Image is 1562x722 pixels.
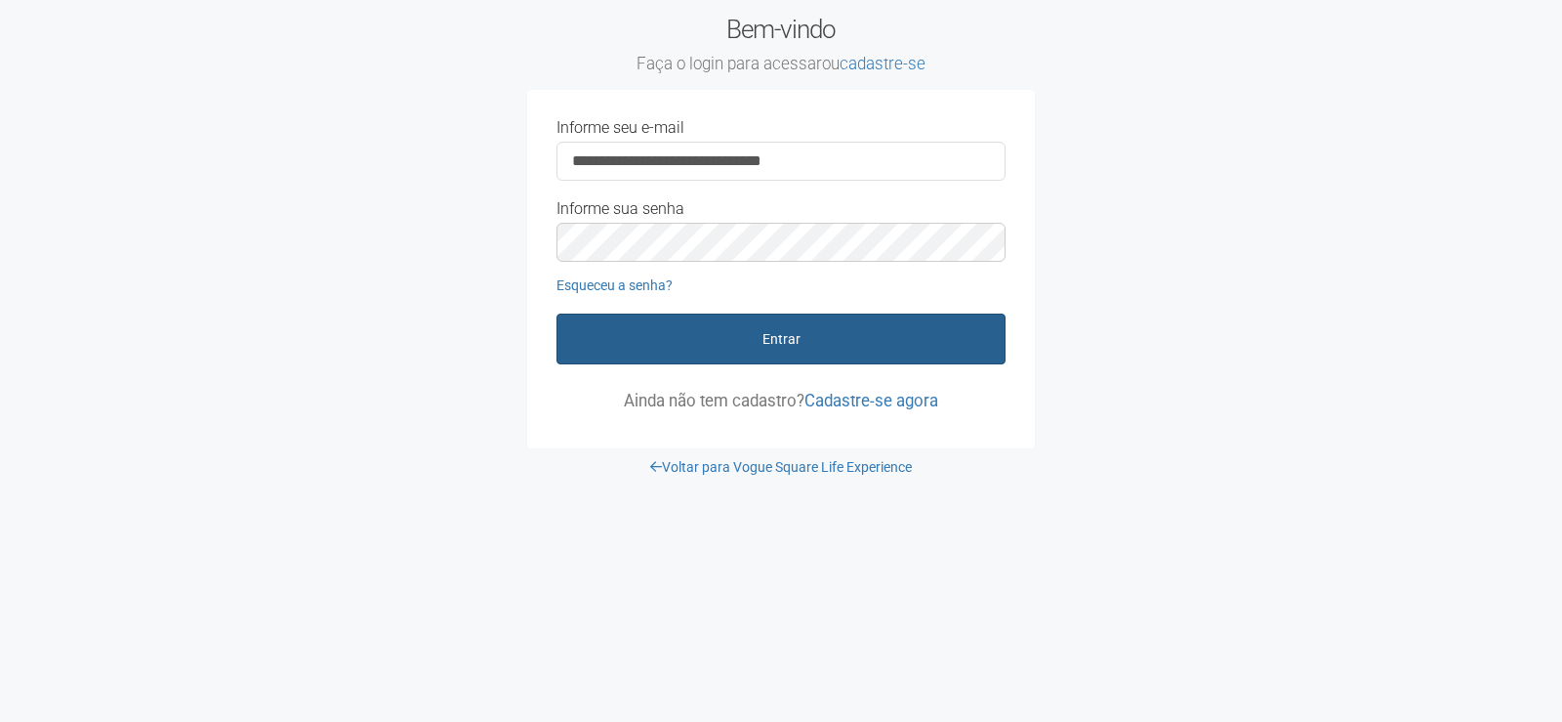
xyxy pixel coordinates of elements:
[556,200,684,218] label: Informe sua senha
[822,54,925,73] span: ou
[840,54,925,73] a: cadastre-se
[650,459,912,475] a: Voltar para Vogue Square Life Experience
[527,54,1035,75] small: Faça o login para acessar
[556,277,673,293] a: Esqueceu a senha?
[804,391,938,410] a: Cadastre-se agora
[556,392,1006,409] p: Ainda não tem cadastro?
[556,119,684,137] label: Informe seu e-mail
[556,314,1006,364] button: Entrar
[527,15,1035,75] h2: Bem-vindo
